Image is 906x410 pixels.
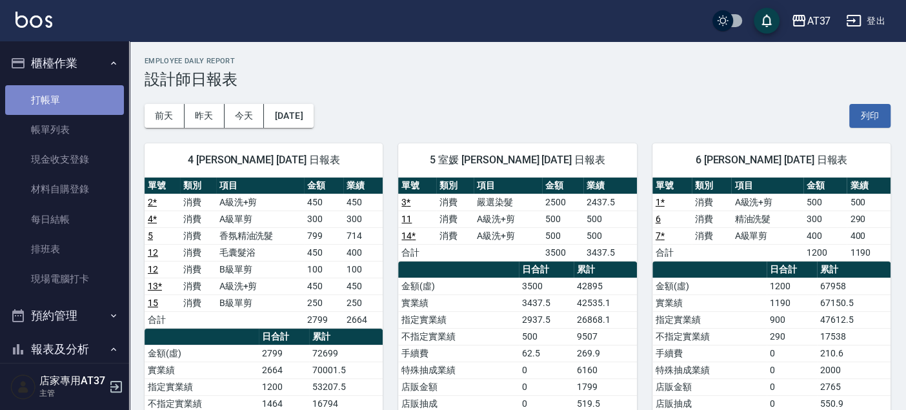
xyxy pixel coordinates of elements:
[474,210,542,227] td: A級洗+剪
[817,345,891,362] td: 210.6
[817,278,891,294] td: 67958
[398,244,436,261] td: 合計
[574,345,637,362] td: 269.9
[583,244,637,261] td: 3437.5
[652,345,767,362] td: 手續費
[309,378,383,395] td: 53207.5
[15,12,52,28] img: Logo
[145,311,180,328] td: 合計
[398,345,518,362] td: 手續費
[148,298,158,308] a: 15
[847,244,891,261] td: 1190
[519,294,574,311] td: 3437.5
[398,178,436,194] th: 單號
[343,178,383,194] th: 業績
[5,46,124,80] button: 櫃檯作業
[343,227,383,244] td: 714
[259,345,309,362] td: 2799
[39,374,105,387] h5: 店家專用AT37
[309,329,383,345] th: 累計
[767,261,817,278] th: 日合計
[398,328,518,345] td: 不指定實業績
[652,178,692,194] th: 單號
[216,244,305,261] td: 毛囊髮浴
[847,227,891,244] td: 400
[767,378,817,395] td: 0
[160,154,367,167] span: 4 [PERSON_NAME] [DATE] 日報表
[436,210,474,227] td: 消費
[542,227,583,244] td: 500
[817,328,891,345] td: 17538
[304,261,343,278] td: 100
[692,178,731,194] th: 類別
[145,70,891,88] h3: 設計師日報表
[259,329,309,345] th: 日合計
[519,261,574,278] th: 日合計
[519,311,574,328] td: 2937.5
[652,178,891,261] table: a dense table
[474,227,542,244] td: A級洗+剪
[519,328,574,345] td: 500
[304,294,343,311] td: 250
[216,210,305,227] td: A級單剪
[259,362,309,378] td: 2664
[542,194,583,210] td: 2500
[343,194,383,210] td: 450
[343,278,383,294] td: 450
[583,227,637,244] td: 500
[343,261,383,278] td: 100
[304,210,343,227] td: 300
[803,178,847,194] th: 金額
[841,9,891,33] button: 登出
[216,261,305,278] td: B級單剪
[817,378,891,395] td: 2765
[259,378,309,395] td: 1200
[180,178,216,194] th: 類別
[304,244,343,261] td: 450
[656,214,661,224] a: 6
[398,278,518,294] td: 金額(虛)
[583,210,637,227] td: 500
[786,8,836,34] button: AT37
[436,178,474,194] th: 類別
[731,210,803,227] td: 精油洗髮
[817,362,891,378] td: 2000
[574,362,637,378] td: 6160
[542,178,583,194] th: 金額
[847,178,891,194] th: 業績
[180,194,216,210] td: 消費
[519,278,574,294] td: 3500
[5,174,124,204] a: 材料自購登錄
[304,227,343,244] td: 799
[180,294,216,311] td: 消費
[583,178,637,194] th: 業績
[5,145,124,174] a: 現金收支登錄
[148,247,158,258] a: 12
[519,345,574,362] td: 62.5
[5,333,124,366] button: 報表及分析
[652,244,692,261] td: 合計
[304,311,343,328] td: 2799
[145,378,259,395] td: 指定實業績
[803,227,847,244] td: 400
[343,210,383,227] td: 300
[398,378,518,395] td: 店販金額
[731,178,803,194] th: 項目
[817,311,891,328] td: 47612.5
[180,261,216,278] td: 消費
[583,194,637,210] td: 2437.5
[145,178,180,194] th: 單號
[807,13,830,29] div: AT37
[574,261,637,278] th: 累計
[652,311,767,328] td: 指定實業績
[817,294,891,311] td: 67150.5
[5,205,124,234] a: 每日結帳
[652,328,767,345] td: 不指定實業績
[185,104,225,128] button: 昨天
[39,387,105,399] p: 主管
[847,210,891,227] td: 290
[5,264,124,294] a: 現場電腦打卡
[145,57,891,65] h2: Employee Daily Report
[574,328,637,345] td: 9507
[803,194,847,210] td: 500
